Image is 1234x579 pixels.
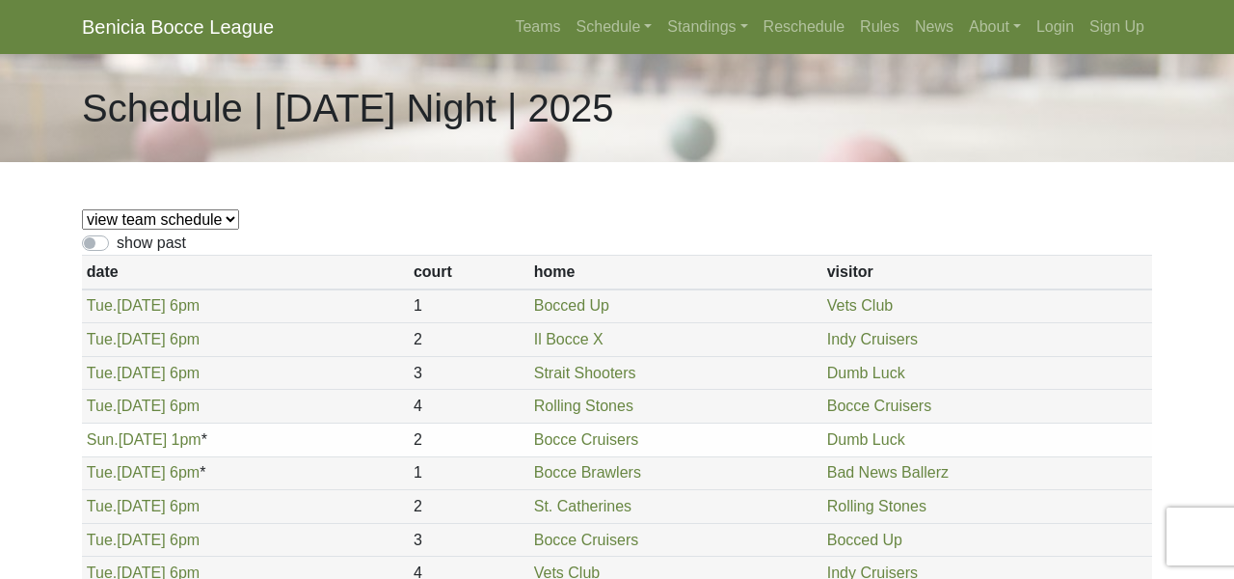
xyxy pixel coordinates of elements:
[827,398,931,414] a: Bocce Cruisers
[87,297,117,314] span: Tue.
[659,8,755,46] a: Standings
[827,431,905,448] a: Dumb Luck
[409,356,529,390] td: 3
[87,331,200,347] a: Tue.[DATE] 6pm
[409,323,529,357] td: 2
[87,331,117,347] span: Tue.
[827,365,905,381] a: Dumb Luck
[907,8,961,46] a: News
[1029,8,1082,46] a: Login
[87,431,201,448] a: Sun.[DATE] 1pm
[87,398,117,414] span: Tue.
[534,464,641,481] a: Bocce Brawlers
[87,431,119,448] span: Sun.
[827,331,918,347] a: Indy Cruisers
[534,331,604,347] a: Il Bocce X
[87,365,117,381] span: Tue.
[87,498,117,514] span: Tue.
[409,456,529,490] td: 1
[961,8,1029,46] a: About
[534,532,638,548] a: Bocce Cruisers
[569,8,660,46] a: Schedule
[529,256,822,289] th: home
[827,498,926,514] a: Rolling Stones
[822,256,1152,289] th: visitor
[409,256,529,289] th: court
[534,398,633,414] a: Rolling Stones
[409,289,529,323] td: 1
[87,464,117,481] span: Tue.
[82,256,409,289] th: date
[87,464,200,481] a: Tue.[DATE] 6pm
[87,365,200,381] a: Tue.[DATE] 6pm
[756,8,853,46] a: Reschedule
[117,232,186,255] label: show past
[409,423,529,456] td: 2
[827,297,893,314] a: Vets Club
[82,8,274,46] a: Benicia Bocce League
[827,532,902,548] a: Bocced Up
[409,490,529,524] td: 2
[87,532,200,548] a: Tue.[DATE] 6pm
[534,365,636,381] a: Strait Shooters
[1082,8,1152,46] a: Sign Up
[87,297,200,314] a: Tue.[DATE] 6pm
[409,390,529,424] td: 4
[87,398,200,414] a: Tue.[DATE] 6pm
[87,498,200,514] a: Tue.[DATE] 6pm
[534,431,638,448] a: Bocce Cruisers
[827,464,949,481] a: Bad News Ballerz
[82,85,613,131] h1: Schedule | [DATE] Night | 2025
[534,297,609,314] a: Bocced Up
[534,498,631,514] a: St. Catherines
[409,523,529,557] td: 3
[87,532,117,548] span: Tue.
[852,8,907,46] a: Rules
[507,8,568,46] a: Teams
